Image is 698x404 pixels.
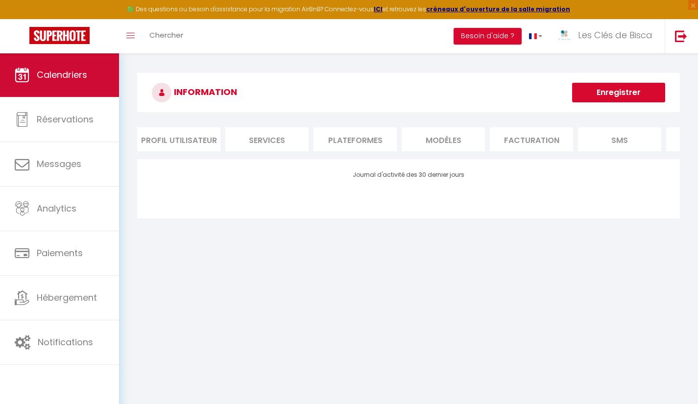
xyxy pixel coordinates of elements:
[37,113,94,125] span: Réservations
[656,360,691,397] iframe: Chat
[490,127,573,151] li: Facturation
[313,127,397,151] li: Plateformes
[37,291,97,304] span: Hébergement
[37,69,87,81] span: Calendriers
[402,127,485,151] li: MODÈLES
[37,247,83,259] span: Paiements
[426,5,570,13] a: créneaux d'ouverture de la salle migration
[29,27,90,44] img: Super Booking
[37,158,81,170] span: Messages
[8,4,37,33] button: Ouvrir le widget de chat LiveChat
[578,127,661,151] li: SMS
[374,5,383,13] a: ICI
[149,30,183,40] span: Chercher
[550,19,665,53] a: ... Les Clés de Bisca
[37,202,76,214] span: Analytics
[557,28,572,43] img: ...
[38,336,93,348] span: Notifications
[152,171,665,178] h3: Journal d'activité des 30 dernier jours
[675,30,687,42] img: logout
[454,28,522,45] button: Besoin d'aide ?
[142,19,191,53] a: Chercher
[578,29,652,41] span: Les Clés de Bisca
[137,73,680,112] h3: INFORMATION
[137,127,220,151] li: Profil Utilisateur
[572,83,665,102] button: Enregistrer
[225,127,309,151] li: Services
